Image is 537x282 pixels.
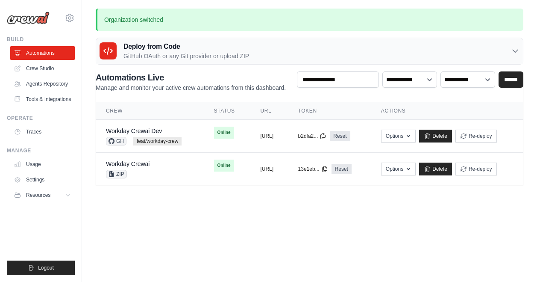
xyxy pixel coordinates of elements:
[455,163,497,175] button: Re-deploy
[96,102,204,120] th: Crew
[7,12,50,24] img: Logo
[26,192,50,199] span: Resources
[330,131,350,141] a: Reset
[38,264,54,271] span: Logout
[10,62,75,75] a: Crew Studio
[133,137,182,145] span: feat/workday-crew
[106,170,127,178] span: ZIP
[7,147,75,154] div: Manage
[10,173,75,187] a: Settings
[250,102,288,120] th: URL
[371,102,523,120] th: Actions
[381,130,416,142] button: Options
[96,71,286,83] h2: Automations Live
[10,92,75,106] a: Tools & Integrations
[10,77,75,91] a: Agents Repository
[123,42,249,52] h3: Deploy from Code
[214,127,234,139] span: Online
[10,125,75,139] a: Traces
[96,9,523,31] p: Organization switched
[381,163,416,175] button: Options
[455,130,497,142] button: Re-deploy
[123,52,249,60] p: GitHub OAuth or any Git provider or upload ZIP
[298,133,327,140] button: b2dfa2...
[419,130,452,142] a: Delete
[10,157,75,171] a: Usage
[7,115,75,122] div: Operate
[332,164,352,174] a: Reset
[106,160,150,167] a: Workday Crewai
[10,46,75,60] a: Automations
[7,261,75,275] button: Logout
[214,160,234,172] span: Online
[298,166,328,172] button: 13e1eb...
[419,163,452,175] a: Delete
[204,102,250,120] th: Status
[10,188,75,202] button: Resources
[96,83,286,92] p: Manage and monitor your active crew automations from this dashboard.
[106,128,162,134] a: Workday Crewai Dev
[7,36,75,43] div: Build
[288,102,371,120] th: Token
[106,137,126,145] span: GH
